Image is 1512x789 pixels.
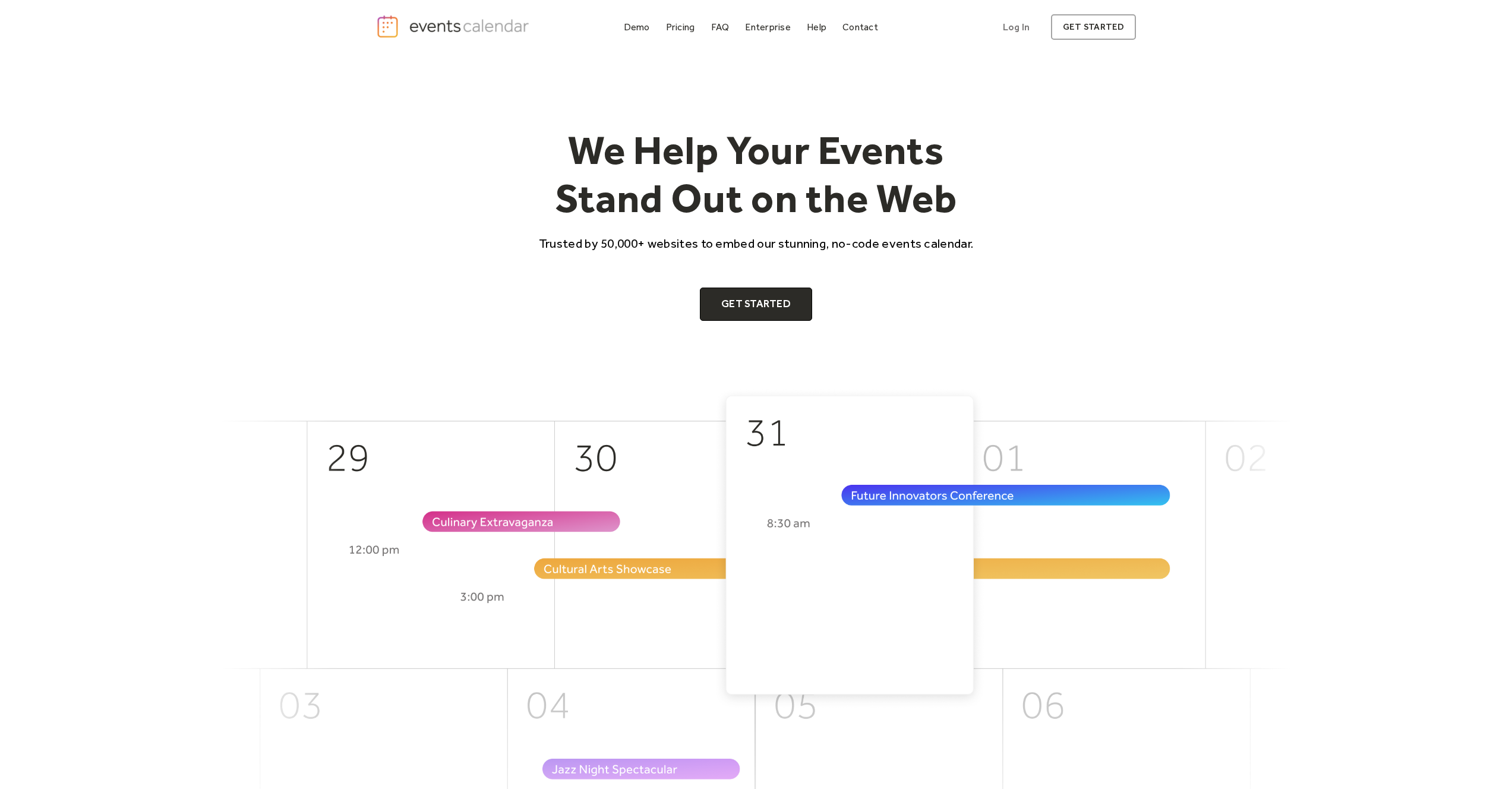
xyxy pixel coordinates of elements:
[661,19,700,35] a: Pricing
[528,235,984,252] p: Trusted by 50,000+ websites to embed our stunning, no-code events calendar.
[711,24,730,30] div: FAQ
[991,14,1041,40] a: Log In
[700,288,812,321] a: Get Started
[842,24,878,30] div: Contact
[807,24,826,30] div: Help
[619,19,655,35] a: Demo
[624,24,650,30] div: Demo
[745,24,790,30] div: Enterprise
[706,19,734,35] a: FAQ
[666,24,695,30] div: Pricing
[528,126,984,223] h1: We Help Your Events Stand Out on the Web
[740,19,795,35] a: Enterprise
[1051,14,1136,40] a: get started
[802,19,831,35] a: Help
[838,19,883,35] a: Contact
